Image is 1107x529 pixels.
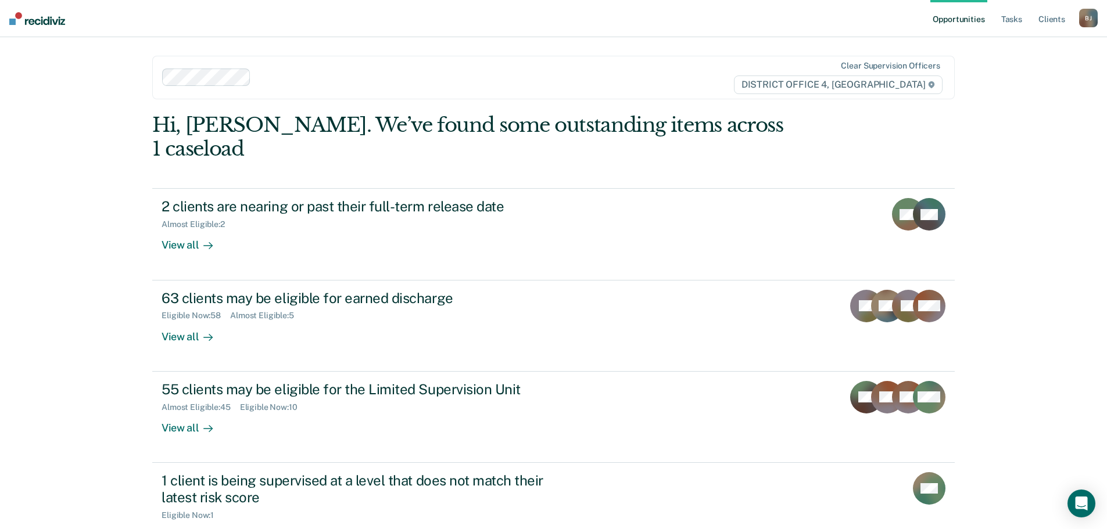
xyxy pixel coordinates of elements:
div: Open Intercom Messenger [1067,490,1095,517]
div: View all [162,229,227,252]
div: Almost Eligible : 2 [162,219,234,229]
a: 2 clients are nearing or past their full-term release dateAlmost Eligible:2View all [152,188,955,280]
div: Almost Eligible : 5 [230,311,303,321]
div: View all [162,412,227,434]
div: 1 client is being supervised at a level that does not match their latest risk score [162,472,569,506]
img: Recidiviz [9,12,65,25]
div: B J [1079,9,1098,27]
a: 63 clients may be eligible for earned dischargeEligible Now:58Almost Eligible:5View all [152,280,955,372]
a: 55 clients may be eligible for the Limited Supervision UnitAlmost Eligible:45Eligible Now:10View all [152,372,955,463]
div: 2 clients are nearing or past their full-term release date [162,198,569,215]
div: 63 clients may be eligible for earned discharge [162,290,569,307]
div: Almost Eligible : 45 [162,402,240,412]
div: Eligible Now : 10 [240,402,307,412]
div: Hi, [PERSON_NAME]. We’ve found some outstanding items across 1 caseload [152,113,794,161]
button: BJ [1079,9,1098,27]
div: Eligible Now : 1 [162,510,223,520]
div: Eligible Now : 58 [162,311,230,321]
span: DISTRICT OFFICE 4, [GEOGRAPHIC_DATA] [734,75,943,94]
div: Clear supervision officers [841,61,940,71]
div: View all [162,321,227,343]
div: 55 clients may be eligible for the Limited Supervision Unit [162,381,569,398]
